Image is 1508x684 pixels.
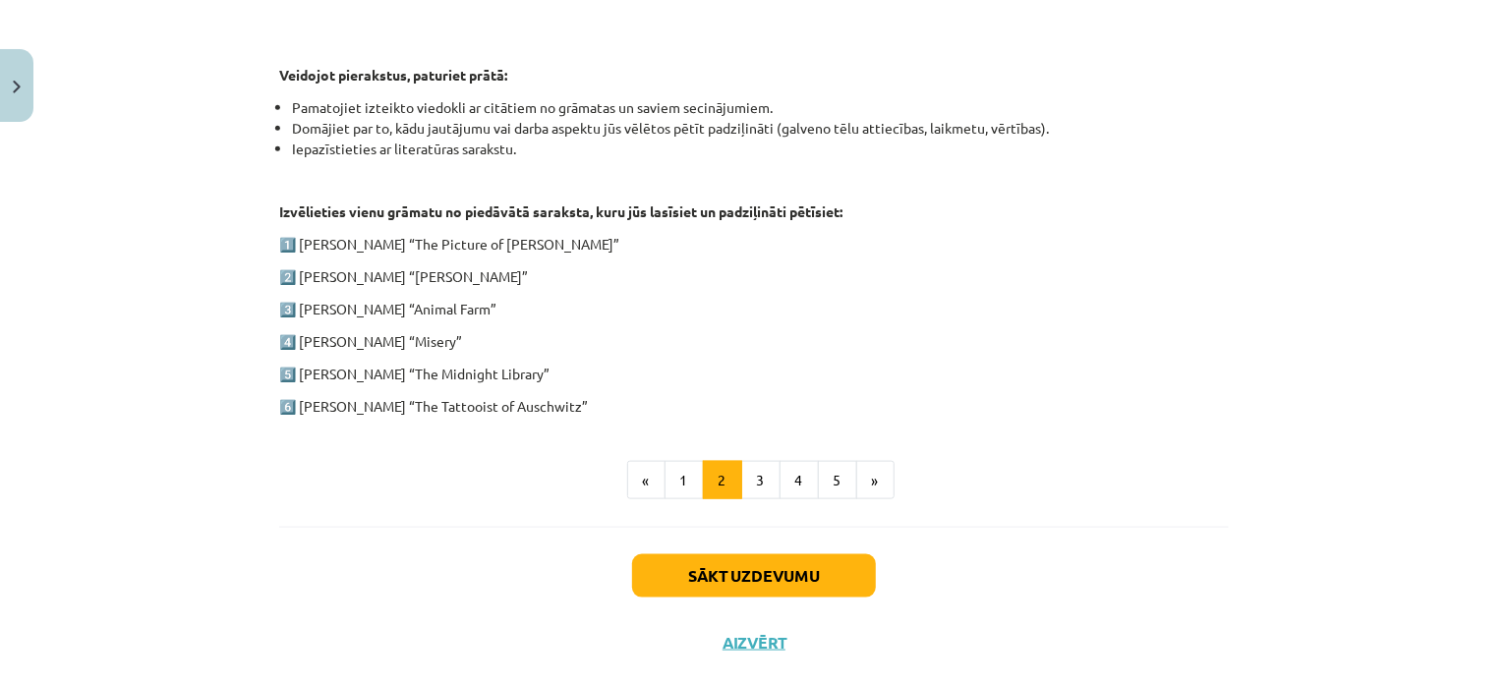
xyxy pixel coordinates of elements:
[13,81,21,93] img: icon-close-lesson-0947bae3869378f0d4975bcd49f059093ad1ed9edebbc8119c70593378902aed.svg
[279,266,1229,287] p: 2️⃣ [PERSON_NAME] “[PERSON_NAME]”
[703,461,742,500] button: 2
[279,396,1229,417] p: 6️⃣ [PERSON_NAME] “The Tattooist of Auschwitz”
[292,118,1229,139] li: Domājiet par to, kādu jautājumu vai darba aspektu jūs vēlētos pētīt padziļināti (galveno tēlu att...
[780,461,819,500] button: 4
[741,461,781,500] button: 3
[279,331,1229,352] p: 4️⃣ [PERSON_NAME] “Misery”
[279,299,1229,319] p: 3️⃣ [PERSON_NAME] “Animal Farm”
[279,202,842,220] strong: Izvēlieties vienu grāmatu no piedāvātā saraksta, kuru jūs lasīsiet un padziļināti pētīsiet:
[818,461,857,500] button: 5
[856,461,895,500] button: »
[292,139,1229,159] li: Iepazīstieties ar literatūras sarakstu.
[665,461,704,500] button: 1
[279,66,507,84] strong: Veidojot pierakstus, paturiet prātā:
[279,234,1229,255] p: 1️⃣ [PERSON_NAME] “The Picture of [PERSON_NAME]”
[627,461,666,500] button: «
[279,364,1229,384] p: 5️⃣ [PERSON_NAME] “The Midnight Library”
[279,461,1229,500] nav: Page navigation example
[717,633,791,653] button: Aizvērt
[292,97,1229,118] li: Pamatojiet izteikto viedokli ar citātiem no grāmatas un saviem secinājumiem.
[632,554,876,598] button: Sākt uzdevumu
